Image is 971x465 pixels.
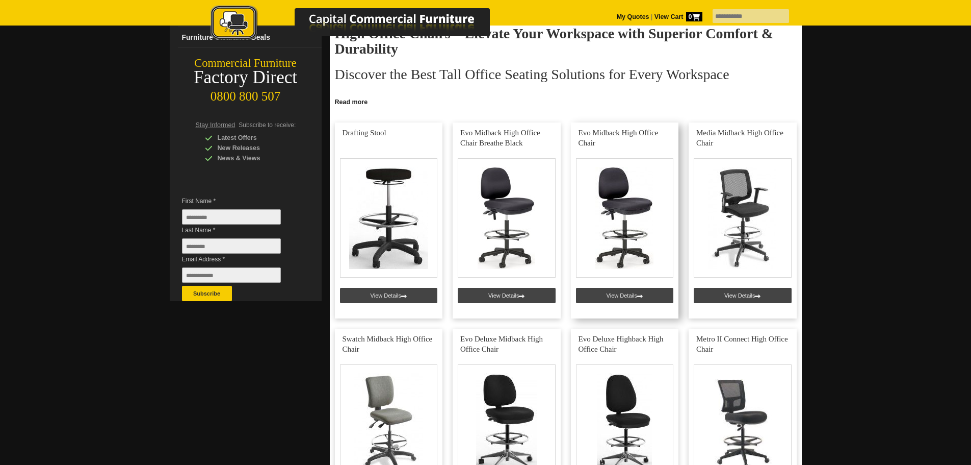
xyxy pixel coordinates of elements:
strong: Elevated Office Seating [414,94,485,101]
span: Email Address * [182,254,296,264]
div: New Releases [205,143,302,153]
a: View Cart0 [652,13,702,20]
span: First Name * [182,196,296,206]
span: 0 [686,12,702,21]
div: 0800 800 507 [170,84,322,104]
button: Subscribe [182,286,232,301]
div: News & Views [205,153,302,163]
strong: outstanding comfort, ergonomic support, and long-lasting durability [523,94,730,101]
strong: View Cart [654,13,702,20]
span: Last Name * [182,225,296,235]
span: Subscribe to receive: [239,121,296,129]
a: My Quotes [617,13,649,20]
img: Capital Commercial Furniture Logo [182,5,539,42]
input: Last Name * [182,238,281,254]
div: Latest Offers [205,133,302,143]
strong: High Office Chairs – Elevate Your Workspace with Superior Comfort & Durability [335,26,774,57]
input: Email Address * [182,267,281,283]
h2: Discover the Best Tall Office Seating Solutions for Every Workspace [335,67,797,82]
a: Capital Commercial Furniture Logo [182,5,539,45]
div: Commercial Furniture [170,56,322,70]
p: Upgrade your office with our , designed for . Whether you need , our collection provides the perf... [335,92,797,123]
a: Furniture Clearance Deals [178,27,322,48]
a: Click to read more [330,94,802,107]
div: Factory Direct [170,70,322,85]
input: First Name * [182,209,281,225]
span: Stay Informed [196,121,235,129]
